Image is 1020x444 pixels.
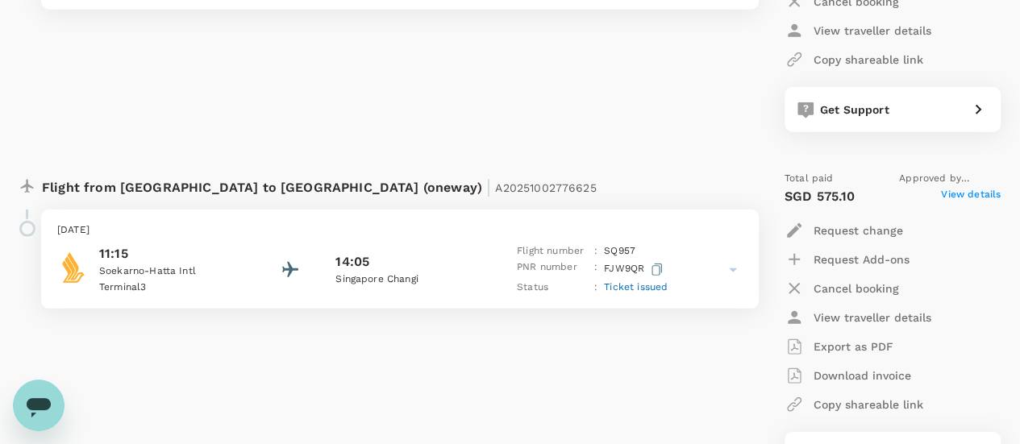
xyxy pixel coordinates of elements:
p: Flight from [GEOGRAPHIC_DATA] to [GEOGRAPHIC_DATA] (oneway) [42,171,597,200]
span: Get Support [820,103,889,116]
iframe: Button to launch messaging window [13,380,65,431]
p: Flight number [517,243,588,259]
p: Soekarno-Hatta Intl [99,263,244,280]
p: Export as PDF [814,338,893,355]
button: Copy shareable link [785,45,923,74]
p: Singapore Changi [335,272,481,288]
span: View details [941,187,1001,206]
span: Ticket issued [604,281,668,293]
span: A20251002776625 [495,181,596,194]
p: Copy shareable link [814,396,923,413]
p: PNR number [517,259,588,280]
button: Download invoice [785,361,911,390]
p: SGD 575.10 [785,187,856,206]
p: View traveller details [814,309,931,326]
span: | [486,176,491,198]
p: Request change [814,222,903,239]
p: Cancel booking [814,280,899,297]
button: View traveller details [785,16,931,45]
button: Cancel booking [785,274,899,303]
p: Copy shareable link [814,52,923,68]
button: Request change [785,216,903,245]
button: View traveller details [785,303,931,332]
p: : [594,280,597,296]
p: 14:05 [335,252,369,272]
p: Download invoice [814,367,911,384]
p: SQ 957 [604,243,635,259]
button: Export as PDF [785,332,893,361]
p: 11:15 [99,244,244,263]
button: Copy shareable link [785,390,923,419]
span: Approved by [899,171,1001,187]
p: Terminal 3 [99,280,244,296]
span: Total paid [785,171,834,187]
p: [DATE] [57,222,743,239]
p: Status [517,280,588,296]
p: View traveller details [814,23,931,39]
p: Request Add-ons [814,251,910,268]
p: FJW9QR [604,259,666,280]
img: Singapore Airlines [57,251,90,284]
p: : [594,259,597,280]
button: Request Add-ons [785,245,910,274]
p: : [594,243,597,259]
